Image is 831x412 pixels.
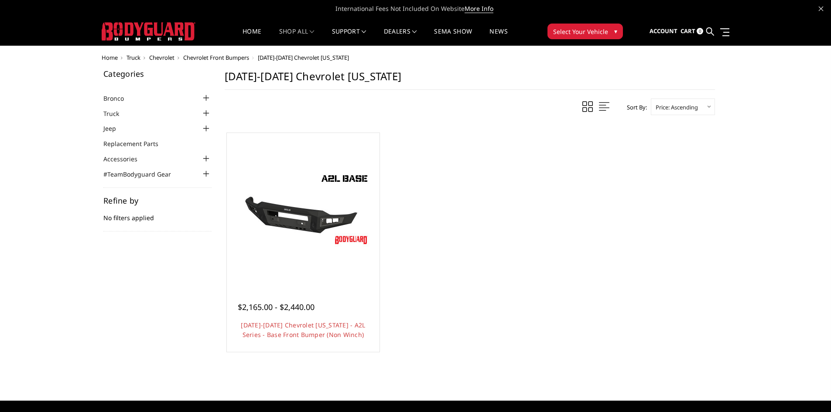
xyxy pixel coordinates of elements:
img: BODYGUARD BUMPERS [102,22,195,41]
span: ▾ [614,27,617,36]
a: Truck [103,109,130,118]
a: #TeamBodyguard Gear [103,170,182,179]
a: Accessories [103,154,148,163]
h1: [DATE]-[DATE] Chevrolet [US_STATE] [225,70,715,90]
span: Cart [681,27,695,35]
a: Chevrolet [149,54,174,61]
a: shop all [279,28,315,45]
a: Truck [127,54,140,61]
a: [DATE]-[DATE] Chevrolet [US_STATE] - A2L Series - Base Front Bumper (Non Winch) [241,321,365,339]
label: Sort By: [622,101,647,114]
a: 2015-2020 Chevrolet Colorado - A2L Series - Base Front Bumper (Non Winch) [229,135,377,283]
span: Select Your Vehicle [553,27,608,36]
h5: Refine by [103,197,212,204]
a: Account [650,20,677,43]
span: [DATE]-[DATE] Chevrolet [US_STATE] [258,54,349,61]
span: Account [650,27,677,35]
a: Bronco [103,94,135,103]
a: News [489,28,507,45]
a: Support [332,28,366,45]
a: Cart 0 [681,20,703,43]
a: Dealers [384,28,417,45]
span: $2,165.00 - $2,440.00 [238,302,315,312]
a: Chevrolet Front Bumpers [183,54,249,61]
button: Select Your Vehicle [547,24,623,39]
span: 0 [697,28,703,34]
div: No filters applied [103,197,212,232]
img: 2015-2020 Chevrolet Colorado - A2L Series - Base Front Bumper (Non Winch) [233,170,373,249]
a: Jeep [103,124,127,133]
a: SEMA Show [434,28,472,45]
h5: Categories [103,70,212,78]
a: Replacement Parts [103,139,169,148]
a: Home [243,28,261,45]
a: More Info [465,4,493,13]
a: Home [102,54,118,61]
